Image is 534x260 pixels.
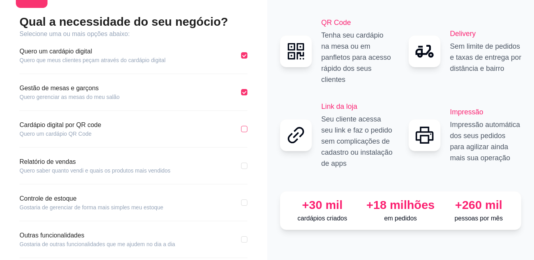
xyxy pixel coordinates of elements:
article: Quero gerenciar as mesas do meu salão [19,93,120,101]
h2: Link da loja [321,101,393,112]
h2: Delivery [450,28,521,39]
article: Selecione uma ou mais opções abaixo: [19,29,247,39]
article: Quero que meus clientes peçam através do cardápio digital [19,56,165,64]
article: Quero um cardápio QR Code [19,130,101,138]
div: +260 mil [443,198,515,212]
h2: Impressão [450,106,521,118]
article: Cardápio digital por QR code [19,120,101,130]
article: Gostaria de outras funcionalidades que me ajudem no dia a dia [19,240,175,248]
article: Gostaria de gerenciar de forma mais simples meu estoque [19,203,163,211]
article: Relatório de vendas [19,157,170,167]
p: Seu cliente acessa seu link e faz o pedido sem complicações de cadastro ou instalação de apps [321,114,393,169]
h2: QR Code [321,17,393,28]
article: Quero um cardápio digital [19,47,165,56]
p: Tenha seu cardápio na mesa ou em panfletos para acesso rápido dos seus clientes [321,30,393,85]
article: Outras funcionalidades [19,231,175,240]
article: Gestão de mesas e garçons [19,84,120,93]
div: +18 milhões [365,198,437,212]
div: +30 mil [287,198,359,212]
h2: Qual a necessidade do seu negócio? [19,14,247,29]
article: Quero saber quanto vendi e quais os produtos mais vendidos [19,167,170,175]
article: Controle de estoque [19,194,163,203]
p: cardápios criados [287,214,359,223]
p: Sem limite de pedidos e taxas de entrega por distância e bairro [450,41,521,74]
p: em pedidos [365,214,437,223]
p: pessoas por mês [443,214,515,223]
p: Impressão automática dos seus pedidos para agilizar ainda mais sua operação [450,119,521,163]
